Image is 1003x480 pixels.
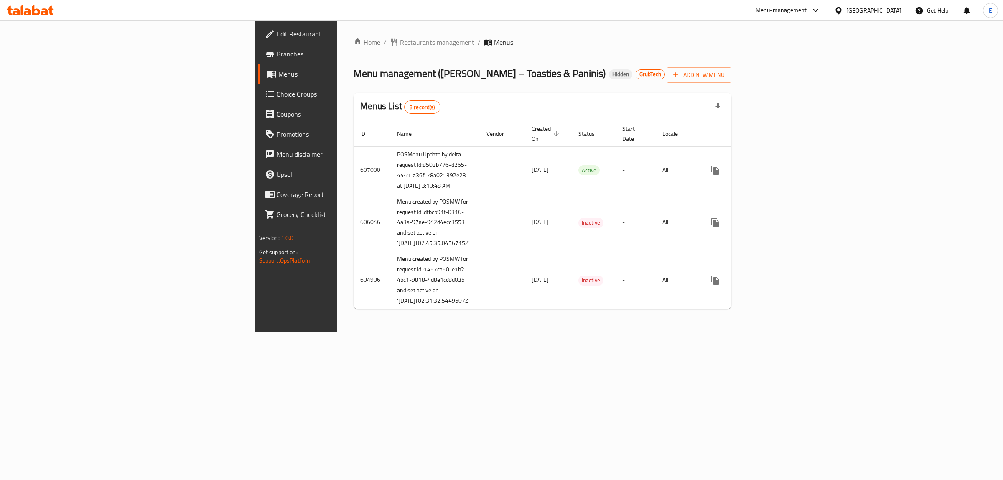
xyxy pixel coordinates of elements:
button: Change Status [726,212,746,232]
li: / [478,37,481,47]
span: Restaurants management [400,37,474,47]
span: Status [578,129,606,139]
span: Hidden [609,71,632,78]
div: Export file [708,97,728,117]
span: Start Date [622,124,646,144]
span: 3 record(s) [405,103,440,111]
a: Branches [258,44,423,64]
a: Coupons [258,104,423,124]
span: ID [360,129,376,139]
td: - [616,146,656,194]
span: Inactive [578,276,603,285]
span: Choice Groups [277,89,416,99]
span: Edit Restaurant [277,29,416,39]
td: POSMenu Update by delta request Id:8503b776-d265-4441-a36f-78a021392e23 at [DATE] 3:10:48 AM [390,146,480,194]
a: Coverage Report [258,184,423,204]
td: Menu created by POSMW for request Id :1457ca50-e1b2-4bc1-9818-4d8e1cc8d035 and set active on '[DA... [390,251,480,309]
span: [DATE] [532,274,549,285]
button: more [705,160,726,180]
div: Total records count [404,100,440,114]
span: Branches [277,49,416,59]
td: All [656,251,699,309]
span: E [989,6,992,15]
td: - [616,194,656,251]
div: Inactive [578,218,603,228]
span: Name [397,129,423,139]
span: Add New Menu [673,70,725,80]
h2: Menus List [360,100,440,114]
a: Choice Groups [258,84,423,104]
a: Menus [258,64,423,84]
button: Change Status [726,160,746,180]
button: Change Status [726,270,746,290]
a: Edit Restaurant [258,24,423,44]
span: Promotions [277,129,416,139]
span: Created On [532,124,562,144]
span: Grocery Checklist [277,209,416,220]
td: All [656,194,699,251]
button: more [705,270,726,290]
span: 1.0.0 [281,232,294,243]
span: Version: [259,232,280,243]
div: Active [578,165,600,175]
th: Actions [699,121,792,147]
span: Coupons [277,109,416,119]
div: Inactive [578,276,603,286]
a: Upsell [258,164,423,184]
span: Active [578,166,600,175]
a: Restaurants management [390,37,474,47]
span: GrubTech [636,71,664,78]
nav: breadcrumb [354,37,731,47]
span: Menu management ( [PERSON_NAME] – Toasties & Paninis ) [354,64,606,83]
a: Grocery Checklist [258,204,423,225]
table: enhanced table [354,121,792,309]
div: [GEOGRAPHIC_DATA] [846,6,901,15]
span: Menus [278,69,416,79]
td: All [656,146,699,194]
a: Menu disclaimer [258,144,423,164]
span: Menus [494,37,513,47]
span: Menu disclaimer [277,149,416,159]
div: Hidden [609,69,632,79]
button: more [705,212,726,232]
a: Support.OpsPlatform [259,255,312,266]
span: [DATE] [532,217,549,227]
span: [DATE] [532,164,549,175]
span: Upsell [277,169,416,179]
span: Coverage Report [277,189,416,199]
span: Inactive [578,218,603,227]
td: Menu created by POSMW for request Id :dfbcb91f-0316-4a3a-97ae-942d4ecc3553 and set active on '[DA... [390,194,480,251]
span: Vendor [486,129,515,139]
div: Menu-management [756,5,807,15]
button: Add New Menu [667,67,731,83]
td: - [616,251,656,309]
span: Locale [662,129,689,139]
a: Promotions [258,124,423,144]
span: Get support on: [259,247,298,258]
